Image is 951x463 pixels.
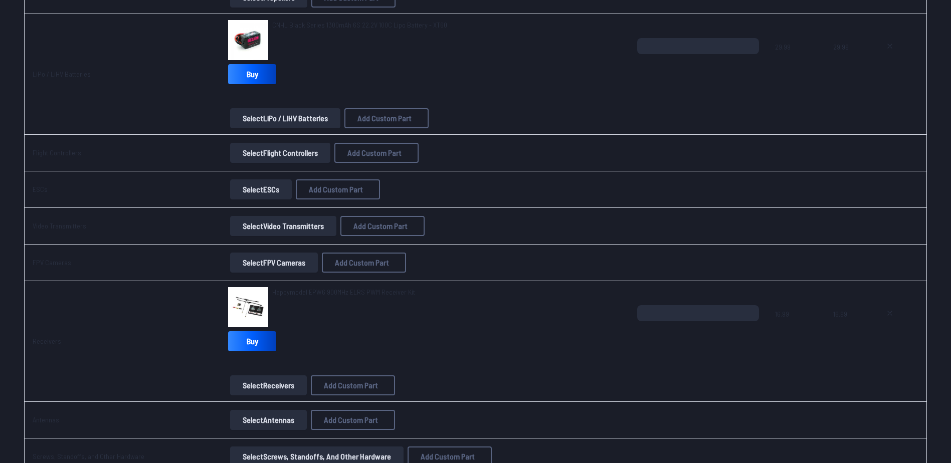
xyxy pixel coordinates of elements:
[33,70,91,78] a: LiPo / LiHV Batteries
[230,375,307,395] button: SelectReceivers
[228,375,309,395] a: SelectReceivers
[311,375,395,395] button: Add Custom Part
[230,216,336,236] button: SelectVideo Transmitters
[33,337,61,345] a: Receivers
[272,287,415,297] a: Happymodel EPW6 900MHz ELRS PWM Receiver Kit
[421,452,475,460] span: Add Custom Part
[33,415,59,424] a: Antennas
[230,108,340,128] button: SelectLiPo / LiHV Batteries
[357,114,412,122] span: Add Custom Part
[334,143,419,163] button: Add Custom Part
[272,21,447,29] span: CNHL Black Series 1300mAh 6S 22.2V 100C Lipo Battery - XT60
[230,143,330,163] button: SelectFlight Controllers
[228,410,309,430] a: SelectAntennas
[272,288,415,296] span: Happymodel EPW6 900MHz ELRS PWM Receiver Kit
[775,305,818,353] span: 16.99
[228,287,268,327] img: image
[309,185,363,193] span: Add Custom Part
[833,305,861,353] span: 16.99
[228,179,294,199] a: SelectESCs
[324,381,378,389] span: Add Custom Part
[272,20,447,30] a: CNHL Black Series 1300mAh 6S 22.2V 100C Lipo Battery - XT60
[335,259,389,267] span: Add Custom Part
[833,38,861,86] span: 29.99
[296,179,380,199] button: Add Custom Part
[228,64,276,84] a: Buy
[353,222,408,230] span: Add Custom Part
[775,38,818,86] span: 29.99
[33,185,48,193] a: ESCs
[344,108,429,128] button: Add Custom Part
[311,410,395,430] button: Add Custom Part
[230,179,292,199] button: SelectESCs
[228,20,268,60] img: image
[228,216,338,236] a: SelectVideo Transmitters
[228,108,342,128] a: SelectLiPo / LiHV Batteries
[228,143,332,163] a: SelectFlight Controllers
[230,410,307,430] button: SelectAntennas
[33,452,144,460] a: Screws, Standoffs, and Other Hardware
[33,258,71,267] a: FPV Cameras
[324,416,378,424] span: Add Custom Part
[228,331,276,351] a: Buy
[228,253,320,273] a: SelectFPV Cameras
[340,216,425,236] button: Add Custom Part
[33,148,81,157] a: Flight Controllers
[347,149,402,157] span: Add Custom Part
[230,253,318,273] button: SelectFPV Cameras
[33,221,86,230] a: Video Transmitters
[322,253,406,273] button: Add Custom Part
